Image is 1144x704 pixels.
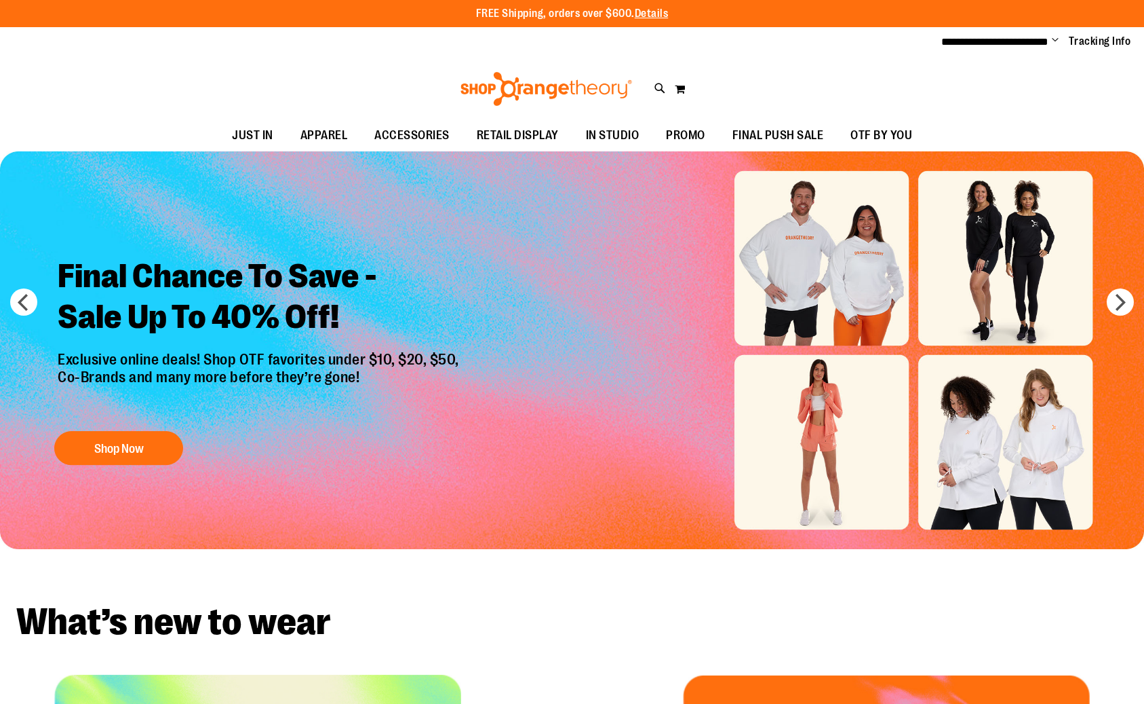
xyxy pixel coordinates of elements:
[732,120,824,151] span: FINAL PUSH SALE
[47,246,473,351] h2: Final Chance To Save - Sale Up To 40% Off!
[476,6,669,22] p: FREE Shipping, orders over $600.
[300,120,348,151] span: APPAREL
[287,120,361,151] a: APPAREL
[652,120,719,151] a: PROMO
[477,120,559,151] span: RETAIL DISPLAY
[666,120,705,151] span: PROMO
[47,351,473,418] p: Exclusive online deals! Shop OTF favorites under $10, $20, $50, Co-Brands and many more before th...
[16,604,1128,641] h2: What’s new to wear
[218,120,287,151] a: JUST IN
[837,120,926,151] a: OTF BY YOU
[463,120,572,151] a: RETAIL DISPLAY
[1052,35,1059,48] button: Account menu
[850,120,912,151] span: OTF BY YOU
[10,289,37,316] button: prev
[458,72,634,106] img: Shop Orangetheory
[361,120,463,151] a: ACCESSORIES
[232,120,273,151] span: JUST IN
[635,7,669,20] a: Details
[47,246,473,472] a: Final Chance To Save -Sale Up To 40% Off! Exclusive online deals! Shop OTF favorites under $10, $...
[1107,289,1134,316] button: next
[54,431,183,465] button: Shop Now
[586,120,639,151] span: IN STUDIO
[719,120,837,151] a: FINAL PUSH SALE
[572,120,653,151] a: IN STUDIO
[374,120,450,151] span: ACCESSORIES
[1069,34,1131,49] a: Tracking Info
